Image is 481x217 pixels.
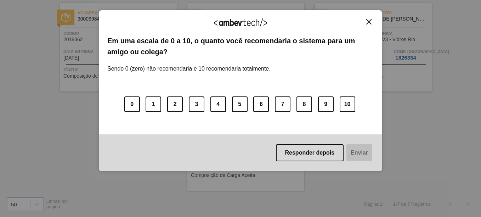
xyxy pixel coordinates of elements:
[340,96,355,112] button: 10
[107,57,271,72] label: Sendo 0 (zero) não recomendaria e 10 recomendaria totalmente.
[275,96,290,112] button: 7
[276,144,344,161] button: Responder depois
[232,96,248,112] button: 5
[124,96,140,112] button: 0
[107,35,374,57] label: Em uma escala de 0 a 10, o quanto você recomendaria o sistema para um amigo ou colega?
[167,96,183,112] button: 2
[253,96,269,112] button: 6
[366,19,372,24] img: Close
[214,18,267,27] img: Logo Ambevtech
[146,96,161,112] button: 1
[210,96,226,112] button: 4
[364,19,374,25] button: Close
[296,96,312,112] button: 8
[318,96,334,112] button: 9
[189,96,204,112] button: 3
